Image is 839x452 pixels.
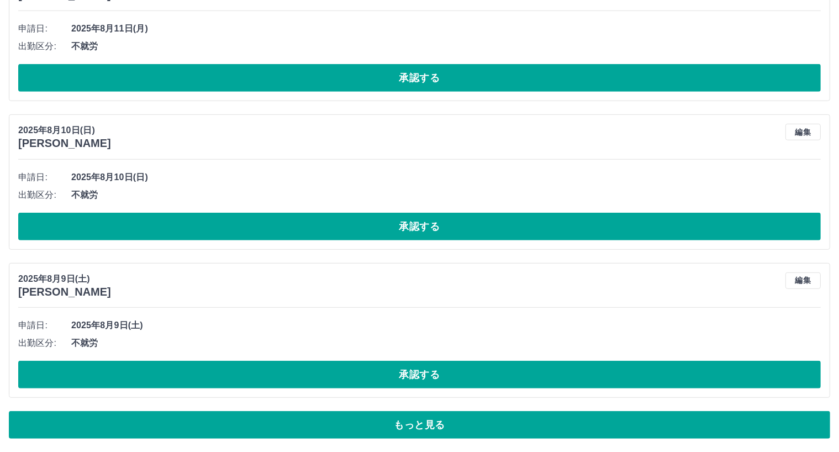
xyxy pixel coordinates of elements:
[18,40,71,53] span: 出勤区分:
[18,361,821,388] button: 承認する
[9,411,830,439] button: もっと見る
[71,337,821,350] span: 不就労
[18,213,821,240] button: 承認する
[71,22,821,35] span: 2025年8月11日(月)
[785,272,821,289] button: 編集
[18,171,71,184] span: 申請日:
[18,188,71,202] span: 出勤区分:
[18,337,71,350] span: 出勤区分:
[18,22,71,35] span: 申請日:
[18,272,111,286] p: 2025年8月9日(土)
[71,171,821,184] span: 2025年8月10日(日)
[18,286,111,298] h3: [PERSON_NAME]
[71,188,821,202] span: 不就労
[71,40,821,53] span: 不就労
[18,124,111,137] p: 2025年8月10日(日)
[71,319,821,332] span: 2025年8月9日(土)
[785,124,821,140] button: 編集
[18,137,111,150] h3: [PERSON_NAME]
[18,319,71,332] span: 申請日:
[18,64,821,92] button: 承認する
